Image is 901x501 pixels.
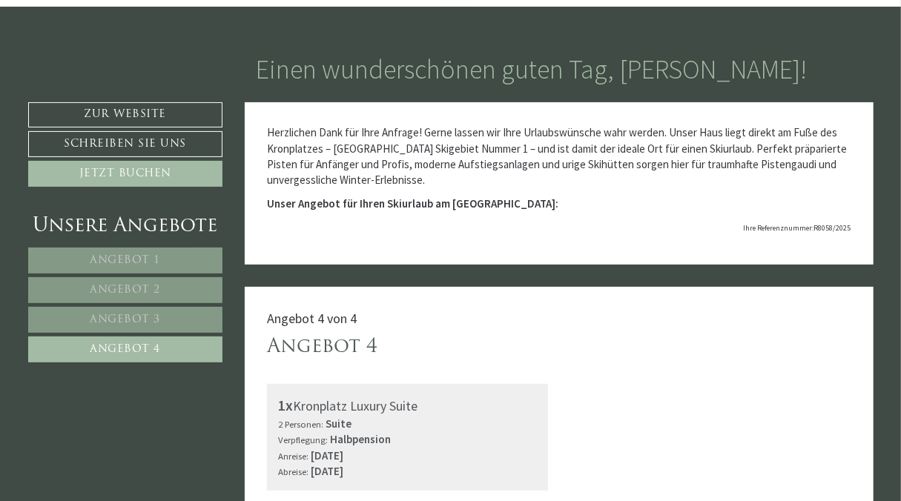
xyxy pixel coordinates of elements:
span: Angebot 4 [90,344,161,355]
small: Abreise: [278,465,308,477]
a: Schreiben Sie uns [28,131,223,157]
b: Suite [326,417,352,431]
h1: Einen wunderschönen guten Tag, [PERSON_NAME]! [256,55,807,84]
div: Angebot 4 [267,334,377,361]
a: Jetzt buchen [28,161,223,187]
div: Kronplatz Luxury Suite [278,395,537,417]
p: Herzlichen Dank für Ihre Anfrage! Gerne lassen wir Ihre Urlaubswünsche wahr werden. Unser Haus li... [267,125,851,188]
small: Anreise: [278,450,308,462]
b: [DATE] [311,464,343,478]
strong: Unser Angebot für Ihren Skiurlaub am [GEOGRAPHIC_DATA]: [267,196,558,210]
div: Guten Tag, wie können wir Ihnen helfen? [11,39,219,82]
span: Angebot 3 [90,314,161,325]
span: Angebot 1 [90,255,161,266]
b: Halbpension [330,432,391,446]
a: Zur Website [28,102,223,127]
b: 1x [278,396,293,414]
small: 13:40 [22,69,211,79]
small: Verpflegung: [278,434,328,445]
span: Ihre Referenznummer:R8058/2025 [744,223,851,233]
span: Angebot 4 von 4 [267,310,357,327]
div: Montis – Active Nature Spa [22,42,211,53]
button: Senden [488,391,584,417]
div: [DATE] [268,11,317,35]
b: [DATE] [311,448,343,462]
span: Angebot 2 [90,285,161,296]
div: Unsere Angebote [28,213,223,240]
small: 2 Personen: [278,418,323,430]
